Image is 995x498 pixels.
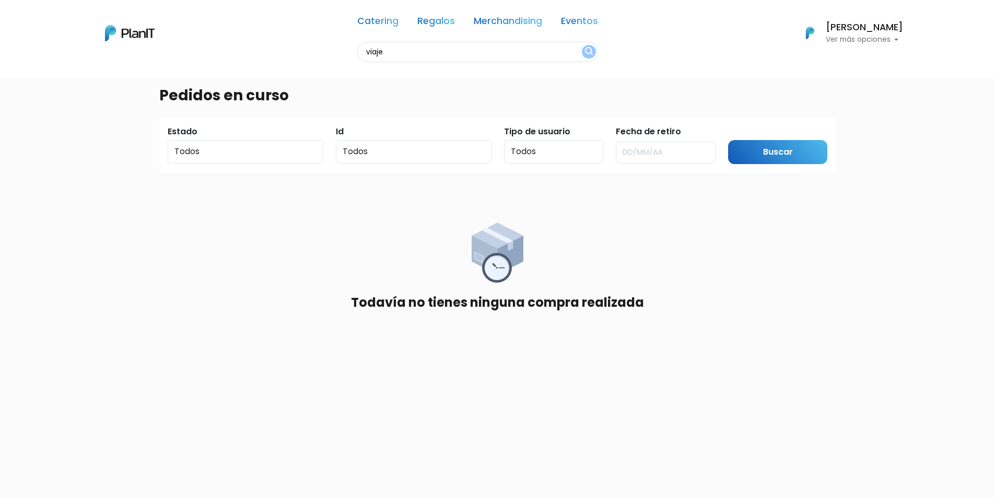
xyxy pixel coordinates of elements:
[474,17,542,29] a: Merchandising
[168,125,197,138] label: Estado
[826,23,903,32] h6: [PERSON_NAME]
[159,87,289,105] h3: Pedidos en curso
[728,140,828,165] input: Buscar
[616,142,716,164] input: DD/MM/AA
[417,17,455,29] a: Regalos
[826,36,903,43] p: Ver más opciones
[616,125,681,138] label: Fecha de retiro
[336,125,344,138] label: Id
[357,17,399,29] a: Catering
[585,47,593,57] img: search_button-432b6d5273f82d61273b3651a40e1bd1b912527efae98b1b7a1b2c0702e16a8d.svg
[799,21,822,44] img: PlanIt Logo
[351,295,644,310] h4: Todavía no tienes ninguna compra realizada
[105,25,155,41] img: PlanIt Logo
[728,125,758,138] label: Submit
[792,19,903,47] button: PlanIt Logo [PERSON_NAME] Ver más opciones
[54,10,150,30] div: ¿Necesitás ayuda?
[472,223,523,283] img: order_placed-5f5e6e39e5ae547ca3eba8c261e01d413ae1761c3de95d077eb410d5aebd280f.png
[561,17,598,29] a: Eventos
[504,125,570,138] label: Tipo de usuario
